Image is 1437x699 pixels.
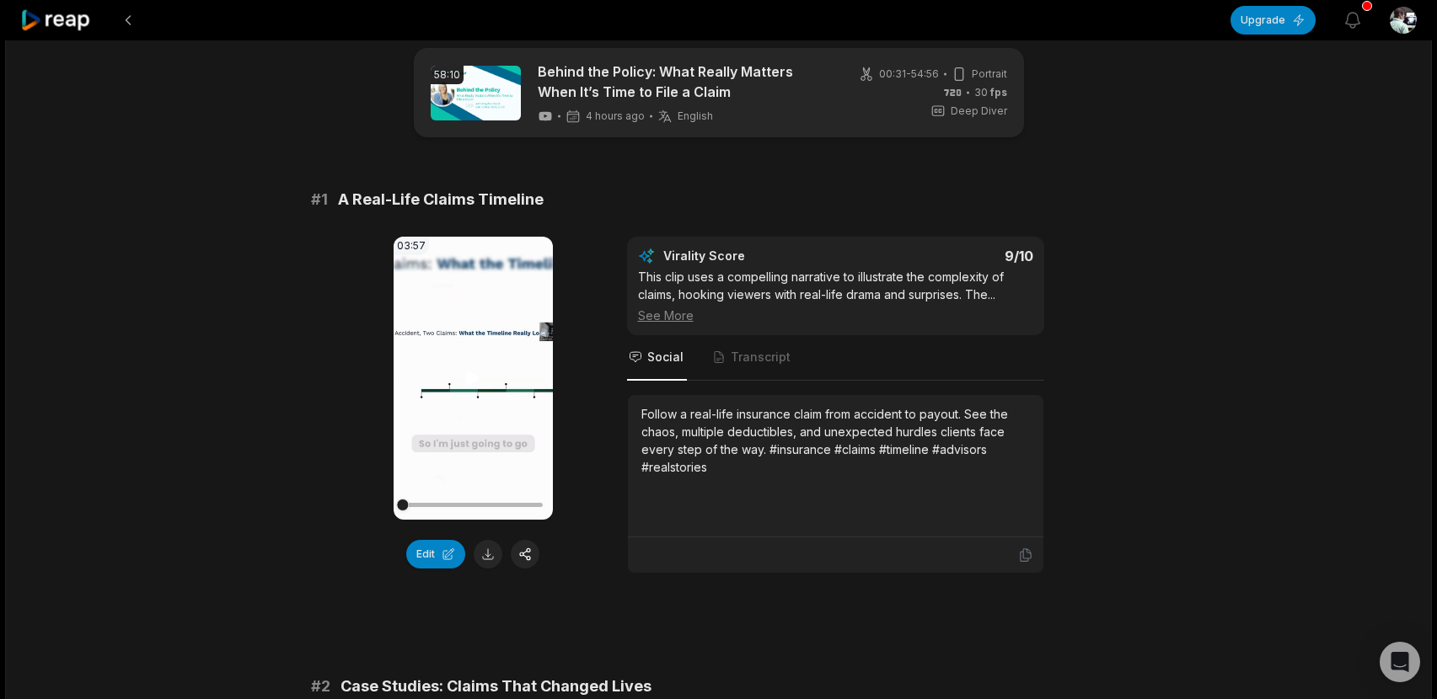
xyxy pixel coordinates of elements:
div: Open Intercom Messenger [1380,642,1420,682]
button: Edit [406,540,465,568]
span: Transcript [731,349,791,366]
button: Upgrade [1231,6,1316,35]
span: # 2 [311,675,330,698]
div: See More [638,307,1033,324]
span: 00:31 - 54:56 [879,67,939,82]
div: Virality Score [663,248,845,264]
span: # 1 [311,188,328,211]
span: fps [990,86,1007,99]
span: English [678,109,713,123]
span: 4 hours ago [586,109,645,123]
span: Deep Diver [951,104,1007,119]
nav: Tabs [627,335,1044,381]
a: Behind the Policy: What Really Matters When It’s Time to File a Claim [538,61,828,102]
div: 9 /10 [852,248,1033,264]
span: Portrait [972,67,1007,82]
video: Your browser does not support mp4 format. [394,237,553,520]
div: This clip uses a compelling narrative to illustrate the complexity of claims, hooking viewers wit... [638,268,1033,324]
span: Case Studies: Claims That Changed Lives [340,675,651,698]
span: 30 [974,85,1007,100]
span: Social [647,349,684,366]
span: A Real-Life Claims Timeline [338,188,544,211]
div: Follow a real-life insurance claim from accident to payout. See the chaos, multiple deductibles, ... [641,405,1030,476]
